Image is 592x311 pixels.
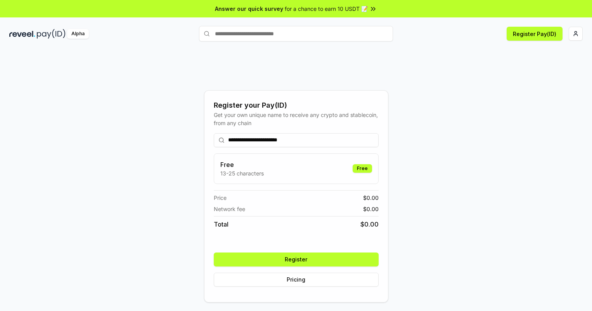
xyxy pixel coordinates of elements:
[363,205,379,213] span: $ 0.00
[214,205,245,213] span: Network fee
[214,100,379,111] div: Register your Pay(ID)
[214,253,379,266] button: Register
[363,194,379,202] span: $ 0.00
[214,111,379,127] div: Get your own unique name to receive any crypto and stablecoin, from any chain
[353,164,372,173] div: Free
[220,160,264,169] h3: Free
[220,169,264,177] p: 13-25 characters
[215,5,283,13] span: Answer our quick survey
[214,220,228,229] span: Total
[214,273,379,287] button: Pricing
[67,29,89,39] div: Alpha
[37,29,66,39] img: pay_id
[214,194,227,202] span: Price
[507,27,563,41] button: Register Pay(ID)
[9,29,35,39] img: reveel_dark
[285,5,368,13] span: for a chance to earn 10 USDT 📝
[360,220,379,229] span: $ 0.00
